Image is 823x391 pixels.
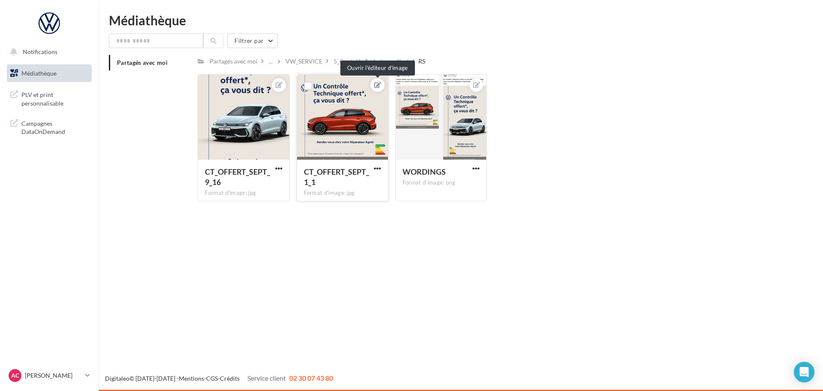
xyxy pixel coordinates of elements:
[220,375,240,382] a: Crédits
[304,189,381,197] div: Format d'image: jpg
[5,64,93,82] a: Médiathèque
[340,61,415,76] div: Ouvrir l'éditeur d’image
[21,70,57,77] span: Médiathèque
[304,167,369,187] span: CT_OFFERT_SEPT_1_1
[206,375,218,382] a: CGS
[11,371,19,380] span: AC
[23,48,57,55] span: Notifications
[109,14,813,27] div: Médiathèque
[205,167,270,187] span: CT_OFFERT_SEPT_9_16
[402,167,446,176] span: WORDINGS
[210,57,258,66] div: Partagés avec moi
[5,114,93,139] a: Campagnes DataOnDemand
[5,85,93,111] a: PLV et print personnalisable
[21,89,88,107] span: PLV et print personnalisable
[418,57,425,66] div: RS
[205,189,282,197] div: Format d'image: jpg
[402,179,480,187] div: Format d'image: png
[21,118,88,136] span: Campagnes DataOnDemand
[25,371,82,380] p: [PERSON_NAME]
[5,43,90,61] button: Notifications
[179,375,204,382] a: Mentions
[333,57,409,66] div: 5_Contrôle Technique offert
[7,367,92,384] a: AC [PERSON_NAME]
[105,375,333,382] span: © [DATE]-[DATE] - - -
[247,374,286,382] span: Service client
[794,362,814,382] div: Open Intercom Messenger
[117,59,168,66] span: Partagés avec moi
[227,33,278,48] button: Filtrer par
[289,374,333,382] span: 02 30 07 43 80
[267,55,274,67] div: ...
[105,375,129,382] a: Digitaleo
[285,57,322,66] div: VW_SERVICE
